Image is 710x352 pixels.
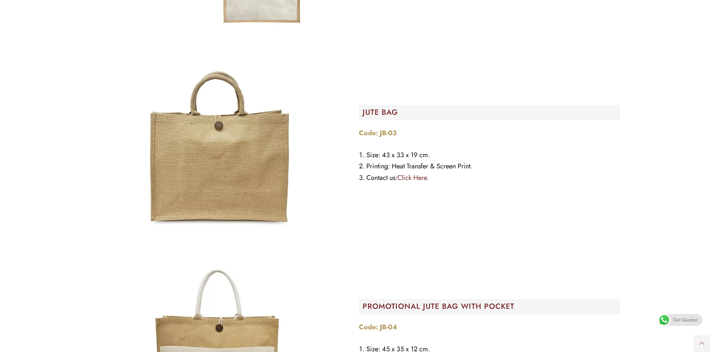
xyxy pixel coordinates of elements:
[359,128,397,138] strong: Code: JB-03
[366,161,472,171] span: Printing: Heat Transfer & Screen Print.
[359,322,397,332] strong: Code: JB-04
[128,53,314,240] img: jb-03
[363,303,620,310] h2: PROMOTIONAL JUTE BAG WITH POCKET
[366,150,430,160] span: Size: 43 x 33 x 19 cm.
[363,109,620,116] h2: JUTE BAG
[359,172,620,184] li: Contact us:
[673,314,698,326] span: Get Quotes!
[397,173,429,183] a: Click Here.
